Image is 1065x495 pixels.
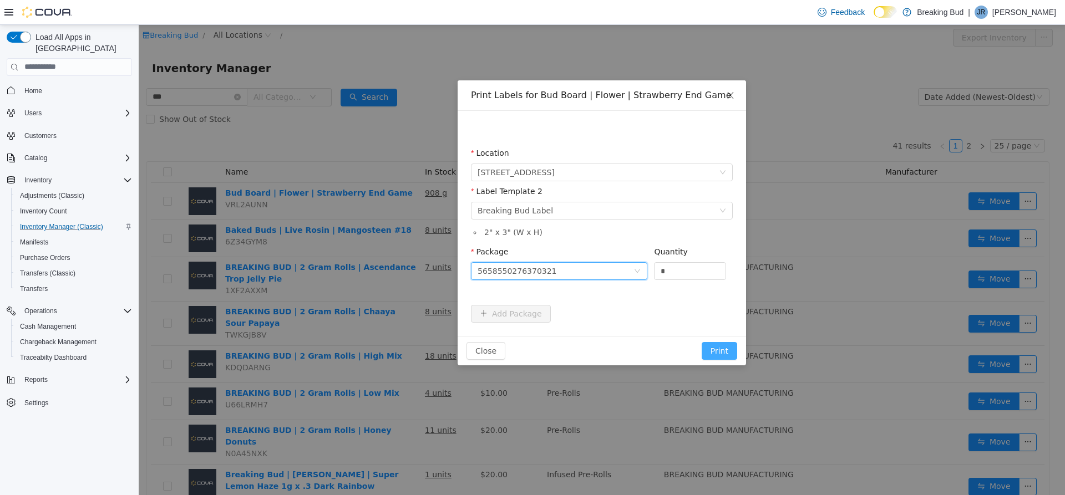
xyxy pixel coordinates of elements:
[20,151,52,165] button: Catalog
[20,151,132,165] span: Catalog
[16,282,52,295] a: Transfers
[16,320,80,333] a: Cash Management
[20,373,132,386] span: Reports
[16,267,80,280] a: Transfers (Classic)
[20,253,70,262] span: Purchase Orders
[332,124,371,132] label: Location
[16,236,53,249] a: Manifests
[332,280,412,298] button: icon: plusAdd Package
[16,236,132,249] span: Manifests
[495,243,502,251] i: icon: down
[20,269,75,278] span: Transfers (Classic)
[11,250,136,266] button: Purchase Orders
[16,267,132,280] span: Transfers (Classic)
[16,220,132,233] span: Inventory Manager (Classic)
[813,1,869,23] a: Feedback
[20,322,76,331] span: Cash Management
[16,205,132,218] span: Inventory Count
[16,282,132,295] span: Transfers
[20,373,52,386] button: Reports
[24,307,57,315] span: Operations
[20,84,47,98] a: Home
[11,334,136,350] button: Chargeback Management
[332,162,404,171] label: Label Template 2
[20,106,132,120] span: Users
[339,238,418,254] div: 5658550276370321
[2,150,136,166] button: Catalog
[874,6,897,18] input: Dark Mode
[563,317,599,335] button: Print
[2,372,136,387] button: Reports
[339,177,414,194] div: Breaking Bud Label
[2,303,136,319] button: Operations
[2,83,136,99] button: Home
[16,351,132,364] span: Traceabilty Dashboard
[11,234,136,250] button: Manifests
[11,188,136,203] button: Adjustments (Classic)
[16,251,75,264] a: Purchase Orders
[20,222,103,231] span: Inventory Manager (Classic)
[24,375,48,384] span: Reports
[20,129,61,142] a: Customers
[31,32,132,54] span: Load All Apps in [GEOGRAPHIC_DATA]
[587,66,596,75] i: icon: close
[24,86,42,95] span: Home
[968,6,970,19] p: |
[16,351,91,364] a: Traceabilty Dashboard
[24,131,57,140] span: Customers
[11,319,136,334] button: Cash Management
[515,222,549,231] label: Quantity
[20,173,132,187] span: Inventory
[20,129,132,142] span: Customers
[576,55,607,86] button: Close
[11,266,136,281] button: Transfers (Classic)
[20,338,97,346] span: Chargeback Management
[16,189,132,202] span: Adjustments (Classic)
[20,207,67,216] span: Inventory Count
[11,203,136,219] button: Inventory Count
[24,176,52,185] span: Inventory
[16,205,72,218] a: Inventory Count
[917,6,963,19] p: Breaking Bud
[20,396,53,410] a: Settings
[328,317,367,335] button: Close
[20,84,132,98] span: Home
[581,182,587,190] i: icon: down
[2,105,136,121] button: Users
[831,7,865,18] span: Feedback
[16,189,89,202] a: Adjustments (Classic)
[343,202,594,213] li: 2 " x 3 " (W x H)
[2,127,136,144] button: Customers
[20,284,48,293] span: Transfers
[20,191,84,200] span: Adjustments (Classic)
[332,64,594,76] div: Print Labels for Bud Board | Flower | Strawberry End Game
[20,304,132,318] span: Operations
[339,139,416,156] span: 8715 Central Ave
[2,394,136,410] button: Settings
[975,6,988,19] div: Josue Reyes
[22,7,72,18] img: Cova
[24,109,42,118] span: Users
[581,144,587,152] i: icon: down
[24,154,47,162] span: Catalog
[11,219,136,234] button: Inventory Manager (Classic)
[20,304,62,318] button: Operations
[7,78,132,440] nav: Complex example
[20,353,87,362] span: Traceabilty Dashboard
[20,238,48,247] span: Manifests
[992,6,1056,19] p: [PERSON_NAME]
[16,320,132,333] span: Cash Management
[20,395,132,409] span: Settings
[24,399,48,407] span: Settings
[20,106,46,120] button: Users
[16,251,132,264] span: Purchase Orders
[11,281,136,297] button: Transfers
[16,335,132,349] span: Chargeback Management
[11,350,136,365] button: Traceabilty Dashboard
[2,172,136,188] button: Inventory
[516,238,587,254] input: Quantity
[332,222,369,231] label: Package
[977,6,986,19] span: JR
[16,335,101,349] a: Chargeback Management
